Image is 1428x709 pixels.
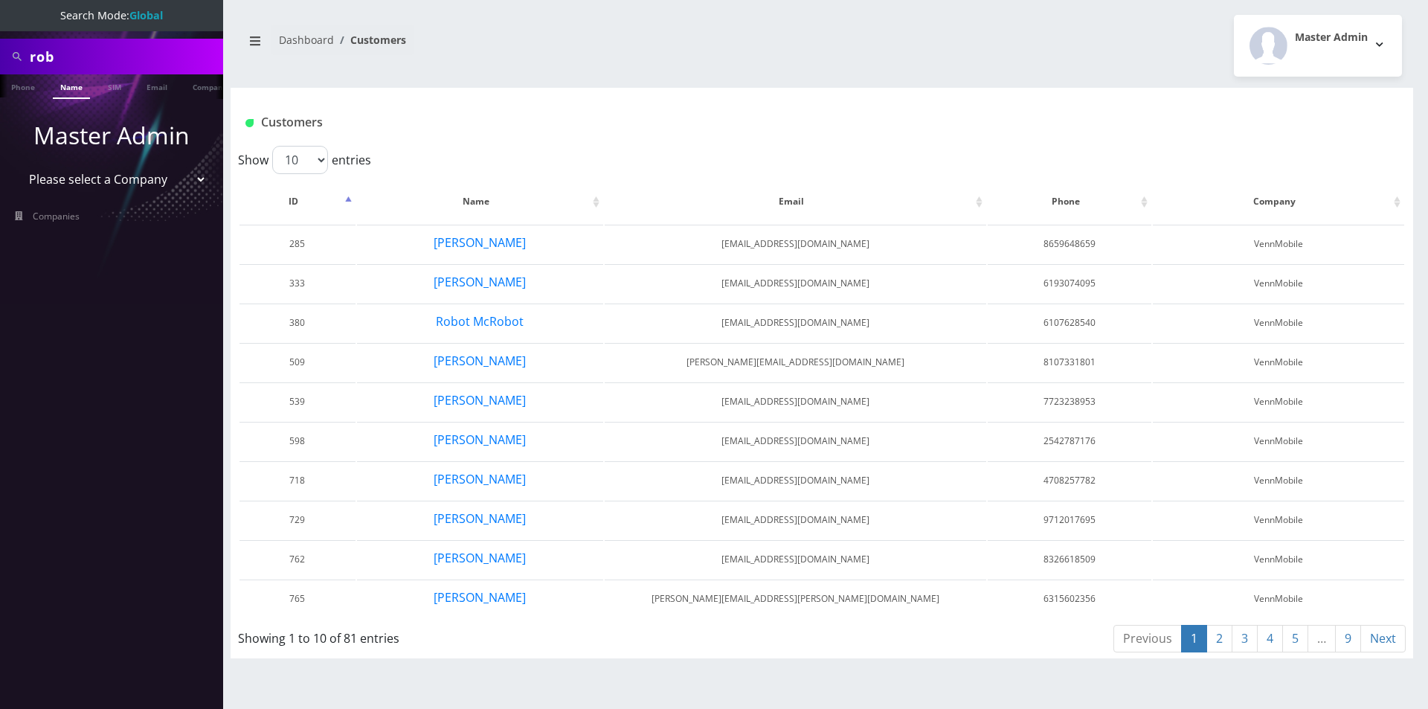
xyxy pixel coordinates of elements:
[433,430,527,449] button: [PERSON_NAME]
[238,623,713,647] div: Showing 1 to 10 of 81 entries
[433,469,527,489] button: [PERSON_NAME]
[238,146,371,174] label: Show entries
[1153,343,1404,381] td: VennMobile
[605,382,986,420] td: [EMAIL_ADDRESS][DOMAIN_NAME]
[433,509,527,528] button: [PERSON_NAME]
[1206,625,1232,652] a: 2
[1234,15,1402,77] button: Master Admin
[605,225,986,263] td: [EMAIL_ADDRESS][DOMAIN_NAME]
[605,343,986,381] td: [PERSON_NAME][EMAIL_ADDRESS][DOMAIN_NAME]
[988,422,1151,460] td: 2542787176
[988,343,1151,381] td: 8107331801
[1153,304,1404,341] td: VennMobile
[988,180,1151,223] th: Phone: activate to sort column ascending
[139,74,175,97] a: Email
[1257,625,1283,652] a: 4
[433,391,527,410] button: [PERSON_NAME]
[60,8,163,22] span: Search Mode:
[433,272,527,292] button: [PERSON_NAME]
[1153,225,1404,263] td: VennMobile
[1308,625,1336,652] a: …
[239,501,356,539] td: 729
[1153,382,1404,420] td: VennMobile
[988,225,1151,263] td: 8659648659
[1153,580,1404,617] td: VennMobile
[435,312,524,331] button: Robot McRobot
[433,548,527,568] button: [PERSON_NAME]
[1153,501,1404,539] td: VennMobile
[242,25,811,67] nav: breadcrumb
[1181,625,1207,652] a: 1
[272,146,328,174] select: Showentries
[185,74,235,97] a: Company
[245,115,1203,129] h1: Customers
[239,180,356,223] th: ID: activate to sort column descending
[239,461,356,499] td: 718
[279,33,334,47] a: Dashboard
[988,461,1151,499] td: 4708257782
[100,74,129,97] a: SIM
[605,461,986,499] td: [EMAIL_ADDRESS][DOMAIN_NAME]
[239,264,356,302] td: 333
[605,304,986,341] td: [EMAIL_ADDRESS][DOMAIN_NAME]
[988,264,1151,302] td: 6193074095
[1232,625,1258,652] a: 3
[1282,625,1308,652] a: 5
[129,8,163,22] strong: Global
[239,225,356,263] td: 285
[1153,422,1404,460] td: VennMobile
[988,501,1151,539] td: 9712017695
[1295,31,1368,44] h2: Master Admin
[988,540,1151,578] td: 8326618509
[1153,180,1404,223] th: Company: activate to sort column ascending
[1153,264,1404,302] td: VennMobile
[988,382,1151,420] td: 7723238953
[334,32,406,48] li: Customers
[605,540,986,578] td: [EMAIL_ADDRESS][DOMAIN_NAME]
[605,580,986,617] td: [PERSON_NAME][EMAIL_ADDRESS][PERSON_NAME][DOMAIN_NAME]
[1113,625,1182,652] a: Previous
[433,351,527,370] button: [PERSON_NAME]
[988,580,1151,617] td: 6315602356
[605,264,986,302] td: [EMAIL_ADDRESS][DOMAIN_NAME]
[239,304,356,341] td: 380
[239,422,356,460] td: 598
[239,540,356,578] td: 762
[605,501,986,539] td: [EMAIL_ADDRESS][DOMAIN_NAME]
[1360,625,1406,652] a: Next
[1153,540,1404,578] td: VennMobile
[357,180,603,223] th: Name: activate to sort column ascending
[239,580,356,617] td: 765
[605,422,986,460] td: [EMAIL_ADDRESS][DOMAIN_NAME]
[433,588,527,607] button: [PERSON_NAME]
[239,382,356,420] td: 539
[1153,461,1404,499] td: VennMobile
[33,210,80,222] span: Companies
[30,42,219,71] input: Search All Companies
[239,343,356,381] td: 509
[988,304,1151,341] td: 6107628540
[4,74,42,97] a: Phone
[433,233,527,252] button: [PERSON_NAME]
[53,74,90,99] a: Name
[1335,625,1361,652] a: 9
[605,180,986,223] th: Email: activate to sort column ascending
